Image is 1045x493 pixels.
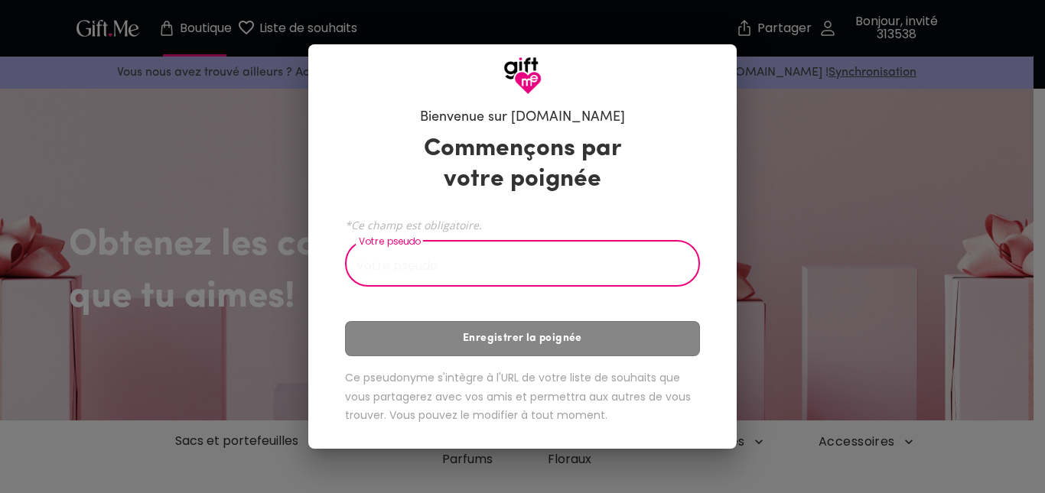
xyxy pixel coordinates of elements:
[345,370,691,423] font: Ce pseudonyme s'intègre à l'URL de votre liste de souhaits que vous partagerez avec vos amis et p...
[420,111,625,125] font: Bienvenue sur [DOMAIN_NAME]
[503,57,542,95] img: Logo GiftMe
[424,137,622,192] font: Commençons par votre poignée
[345,244,683,287] input: Votre pseudo
[345,218,482,232] font: *Ce champ est obligatoire.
